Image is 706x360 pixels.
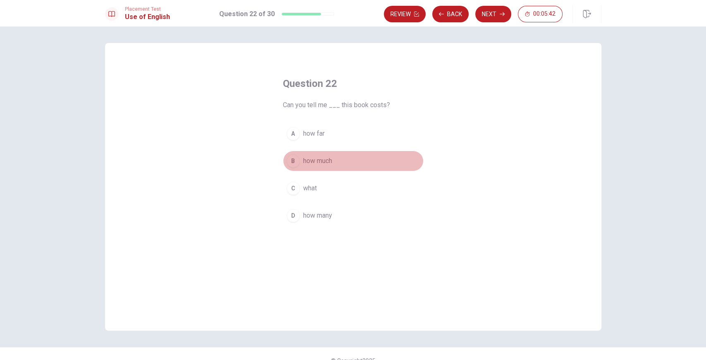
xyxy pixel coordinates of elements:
button: Review [384,6,426,22]
span: how much [303,156,332,166]
button: Dhow many [283,205,424,226]
h1: Use of English [125,12,170,22]
span: how many [303,211,332,221]
span: Can you tell me ___ this book costs? [283,100,424,110]
button: Cwhat [283,178,424,199]
h1: Question 22 of 30 [219,9,275,19]
h4: Question 22 [283,77,424,90]
button: Next [475,6,511,22]
div: C [287,182,300,195]
button: Bhow much [283,151,424,171]
button: Ahow far [283,123,424,144]
span: Placement Test [125,6,170,12]
div: A [287,127,300,140]
button: Back [432,6,469,22]
button: 00:05:42 [518,6,562,22]
div: B [287,154,300,168]
span: what [303,183,317,193]
span: how far [303,129,325,139]
span: 00:05:42 [533,11,555,17]
div: D [287,209,300,222]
